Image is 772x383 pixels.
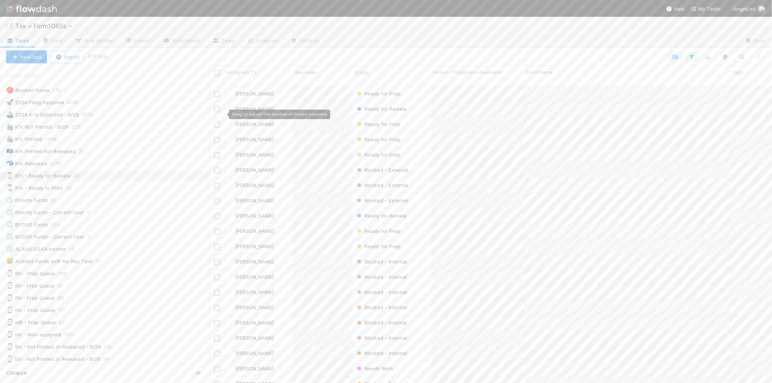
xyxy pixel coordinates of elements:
[228,259,234,265] img: avatar_d45d11ee-0024-4901-936f-9df0a9cc3b4e.png
[355,349,407,357] div: Blocked - Internal
[355,304,407,311] div: Blocked - Internal
[228,213,234,219] img: avatar_d45d11ee-0024-4901-936f-9df0a9cc3b4e.png
[214,366,220,372] input: Toggle Row Selected
[355,227,401,235] div: Ready for Prep
[74,171,87,181] span: 46
[6,319,14,325] span: ⌚
[235,197,274,204] span: [PERSON_NAME]
[355,182,408,188] span: Blocked - External
[6,184,14,191] span: ⌛
[119,35,157,47] a: Layout
[228,182,234,188] img: avatar_cfa6ccaa-c7d9-46b3-b608-2ec56ecf97ad.png
[206,35,241,47] a: Team
[157,35,206,47] a: Automation
[6,270,14,276] span: ⌚
[6,282,14,289] span: ⌚
[51,220,67,229] span: 152
[79,147,92,156] span: 31
[6,196,48,205] div: Priority Funds
[228,90,274,97] div: [PERSON_NAME]
[6,134,42,144] div: K1s Printed
[355,105,407,113] div: Ready for Review
[355,243,401,249] span: Ready for Prep
[355,213,407,219] span: Ready for Review
[82,110,101,120] span: 1875
[228,120,274,128] div: [PERSON_NAME]
[6,123,14,130] span: 🖨️
[58,281,71,291] span: 51
[355,288,407,296] div: Blocked - Internal
[36,35,69,47] a: Data
[228,349,274,357] div: [PERSON_NAME]
[214,259,220,265] input: Toggle Row Selected
[6,293,55,303] div: FN - Prep Queue
[355,121,401,127] span: Ready for Prep
[228,273,274,281] div: [PERSON_NAME]
[58,269,74,278] span: 105
[6,221,14,228] span: ⏲️
[6,281,55,291] div: EH - Prep Queue
[214,305,220,311] input: Toggle Row Selected
[355,106,407,112] span: Ready for Review
[228,197,274,204] div: [PERSON_NAME]
[6,244,66,254] div: ALA/ALV/SAX Income
[6,318,56,327] div: MB - Prep Queue
[235,289,274,295] span: [PERSON_NAME]
[235,335,274,341] span: [PERSON_NAME]
[355,365,393,372] div: Needs Work
[228,274,234,280] img: avatar_711f55b7-5a46-40da-996f-bc93b6b86381.png
[6,232,84,242] div: BYOGP Funds - Current User
[6,342,101,352] div: BH - Not Printed or Released - 8/29
[6,50,47,63] button: NewTask
[6,147,76,156] div: K1s Printed Not Released
[235,365,274,372] span: [PERSON_NAME]
[71,122,88,132] span: 527
[228,90,234,97] img: avatar_d45d11ee-0024-4901-936f-9df0a9cc3b4e.png
[214,183,220,189] input: Toggle Row Selected
[758,5,766,13] img: avatar_45ea4894-10ca-450f-982d-dabe3bd75b0b.png
[228,242,274,250] div: [PERSON_NAME]
[739,35,772,47] a: Docs
[355,151,401,158] div: Ready for Prep
[6,37,30,44] span: Tasks
[6,2,57,15] img: logo-inverted-e16ddd16eac7371096b0.svg
[228,319,274,326] div: [PERSON_NAME]
[284,35,326,47] a: Settings
[355,258,407,265] div: Blocked - Internal
[355,320,407,326] span: Blocked - Internal
[6,148,14,154] span: 📭
[355,90,401,97] span: Ready for Prep
[95,257,108,266] span: 17
[228,228,234,234] img: avatar_cfa6ccaa-c7d9-46b3-b608-2ec56ecf97ad.png
[6,172,14,179] span: ⏳
[228,136,274,143] div: [PERSON_NAME]
[6,111,14,118] span: 🚢
[235,106,274,112] span: [PERSON_NAME]
[87,53,109,60] small: 413 tasks
[235,304,274,310] span: [PERSON_NAME]
[355,197,408,204] span: Blocked - External
[87,208,98,217] span: 0
[6,98,64,107] div: 2024 Filing Required
[103,354,117,364] span: 94
[6,307,14,313] span: ⌚
[69,244,82,254] span: 16
[228,106,234,112] img: avatar_d45d11ee-0024-4901-936f-9df0a9cc3b4e.png
[228,136,234,142] img: avatar_66854b90-094e-431f-b713-6ac88429a2b8.png
[691,6,721,12] span: My Tasks
[53,86,68,95] span: 176
[15,22,77,30] span: Tax > Form1065s
[214,320,220,326] input: Toggle Row Selected
[45,134,64,144] span: 1348
[228,258,274,265] div: [PERSON_NAME]
[355,365,393,372] span: Needs Work
[355,319,407,326] div: Blocked - Internal
[295,68,317,76] span: Reviewer
[355,350,407,356] span: Blocked - Internal
[355,166,408,174] div: Blocked - External
[228,289,234,295] img: avatar_711f55b7-5a46-40da-996f-bc93b6b86381.png
[355,335,407,341] span: Blocked - Internal
[6,331,14,338] span: ⌚
[6,269,55,278] div: BH - Prep Queue
[214,244,220,250] input: Toggle Row Selected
